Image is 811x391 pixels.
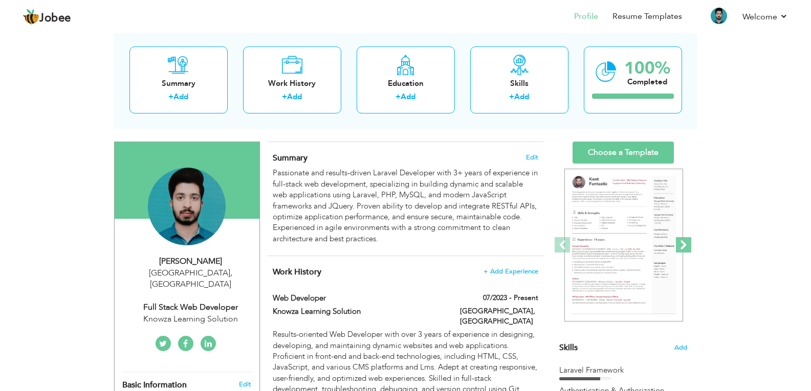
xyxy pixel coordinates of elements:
div: 100% [624,60,670,77]
span: , [230,267,232,279]
h4: Adding a summary is a quick and easy way to highlight your experience and interests. [273,153,538,163]
label: + [509,91,514,102]
div: [PERSON_NAME] [122,256,259,267]
a: Resume Templates [612,11,682,22]
a: Add [287,91,302,102]
a: Add [401,91,415,102]
div: Passionate and results-driven Laravel Developer with 3+ years of experience in full-stack web dev... [273,168,538,244]
img: Profile Img [711,8,727,24]
a: Jobee [23,9,71,25]
div: Summary [138,78,220,89]
div: [GEOGRAPHIC_DATA] [GEOGRAPHIC_DATA] [122,267,259,291]
div: Skills [478,78,560,89]
h4: This helps to show the companies you have worked for. [273,267,538,277]
div: Education [365,78,447,89]
div: Full Stack Web Developer [122,302,259,313]
label: Knowza Learning Solution [273,306,445,317]
a: Welcome [742,11,788,23]
span: Basic Information [122,381,187,390]
div: Work History [251,78,333,89]
label: + [282,91,287,102]
a: Edit [239,380,251,389]
label: [GEOGRAPHIC_DATA], [GEOGRAPHIC_DATA] [460,306,538,327]
label: 07/2023 - Present [483,293,538,303]
a: Add [173,91,188,102]
span: Work History [273,266,321,278]
span: Jobee [39,13,71,24]
label: Web developer [273,293,445,304]
span: Add [674,343,687,353]
label: + [396,91,401,102]
label: + [168,91,173,102]
span: Skills [559,342,578,353]
span: Edit [526,154,538,161]
div: Completed [624,77,670,87]
span: + Add Experience [484,268,538,275]
a: Add [514,91,529,102]
img: Nouman Arif [148,168,226,245]
span: Summary [273,152,308,164]
a: Choose a Template [573,142,674,164]
div: Knowza Learning Solution [122,313,259,325]
img: jobee.io [23,9,39,25]
div: Laravel Framework [559,365,687,376]
a: Profile [574,11,598,22]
